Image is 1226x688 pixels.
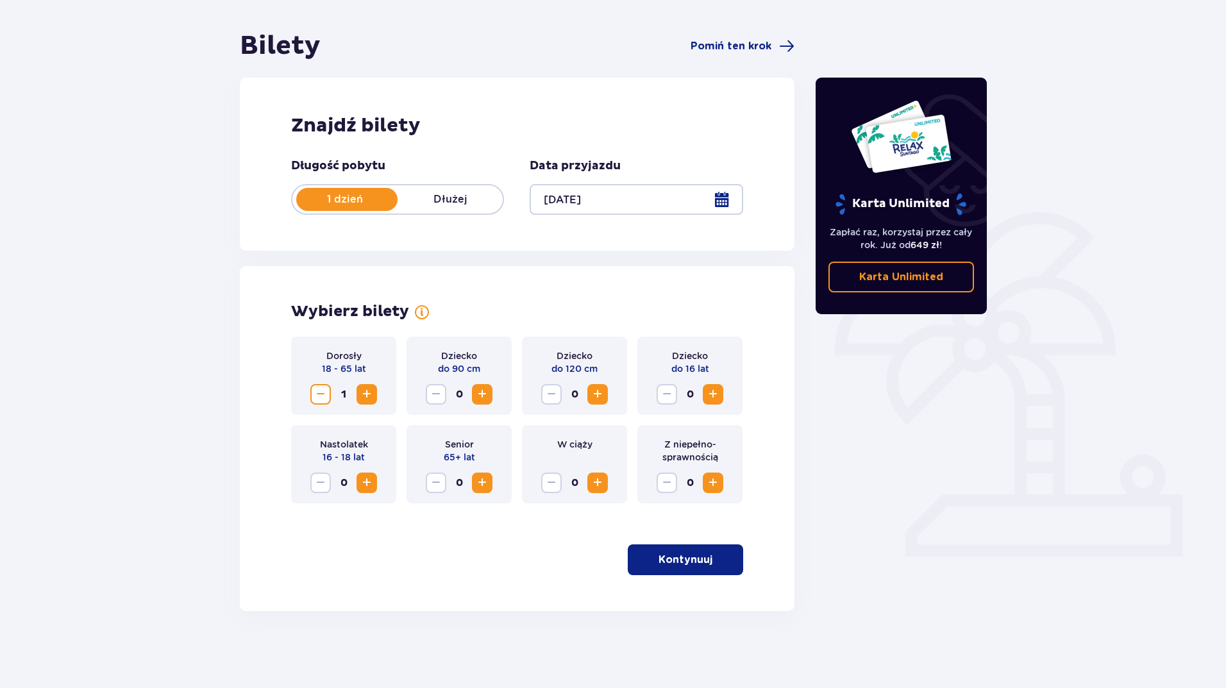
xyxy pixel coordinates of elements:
img: Dwie karty całoroczne do Suntago z napisem 'UNLIMITED RELAX', na białym tle z tropikalnymi liśćmi... [850,99,952,174]
h2: Wybierz bilety [291,302,409,321]
p: Zapłać raz, korzystaj przez cały rok. Już od ! [828,226,975,251]
p: Dziecko [441,349,477,362]
span: 0 [449,473,469,493]
button: Zmniejsz [310,384,331,405]
p: W ciąży [557,438,592,451]
p: 1 dzień [292,192,398,206]
p: Karta Unlimited [859,270,943,284]
button: Zmniejsz [657,384,677,405]
h2: Znajdź bilety [291,113,743,138]
button: Zwiększ [703,384,723,405]
span: Pomiń ten krok [691,39,771,53]
p: Dłużej [398,192,503,206]
button: Zwiększ [357,473,377,493]
p: Długość pobytu [291,158,385,174]
p: Kontynuuj [659,553,712,567]
span: 1 [333,384,354,405]
p: Z niepełno­sprawnością [648,438,732,464]
p: Dziecko [672,349,708,362]
p: do 90 cm [438,362,480,375]
h1: Bilety [240,30,321,62]
button: Zmniejsz [426,384,446,405]
span: 0 [564,384,585,405]
span: 0 [449,384,469,405]
span: 0 [680,384,700,405]
button: Zwiększ [472,473,492,493]
p: do 16 lat [671,362,709,375]
p: do 120 cm [551,362,598,375]
span: 0 [680,473,700,493]
p: Nastolatek [320,438,368,451]
button: Zwiększ [587,473,608,493]
button: Zmniejsz [541,473,562,493]
p: 18 - 65 lat [322,362,366,375]
span: 649 zł [911,240,939,250]
p: Dorosły [326,349,362,362]
button: Zwiększ [357,384,377,405]
button: Zwiększ [587,384,608,405]
button: Zmniejsz [426,473,446,493]
a: Pomiń ten krok [691,38,794,54]
p: Karta Unlimited [834,193,968,215]
button: Zmniejsz [310,473,331,493]
p: Dziecko [557,349,592,362]
p: Senior [445,438,474,451]
button: Zmniejsz [541,384,562,405]
a: Karta Unlimited [828,262,975,292]
p: 16 - 18 lat [323,451,365,464]
p: 65+ lat [444,451,475,464]
span: 0 [564,473,585,493]
button: Kontynuuj [628,544,743,575]
button: Zwiększ [472,384,492,405]
span: 0 [333,473,354,493]
p: Data przyjazdu [530,158,621,174]
button: Zwiększ [703,473,723,493]
button: Zmniejsz [657,473,677,493]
